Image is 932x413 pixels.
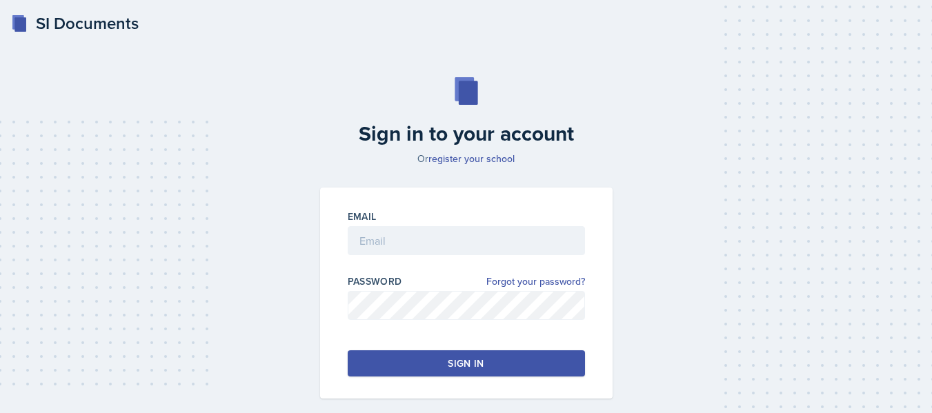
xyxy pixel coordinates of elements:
[428,152,515,165] a: register your school
[348,274,402,288] label: Password
[448,356,484,370] div: Sign in
[348,226,585,255] input: Email
[486,274,585,289] a: Forgot your password?
[312,152,621,165] p: Or
[348,210,377,223] label: Email
[348,350,585,376] button: Sign in
[11,11,139,36] a: SI Documents
[312,121,621,146] h2: Sign in to your account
